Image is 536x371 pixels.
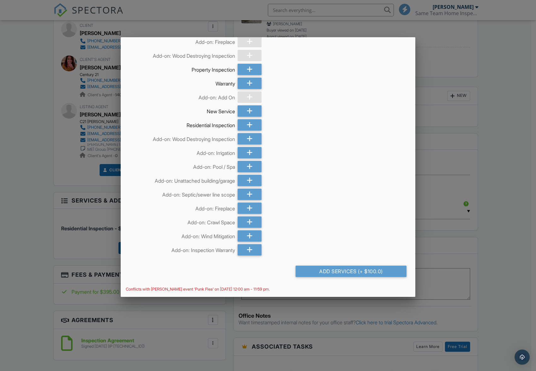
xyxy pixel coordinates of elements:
div: Residential Inspection [130,119,235,129]
div: Add-on: Unattached building/garage [130,175,235,184]
div: Add-on: Septic/sewer line scope [130,189,235,198]
div: Open Intercom Messenger [515,350,530,365]
div: Warranty [130,78,235,87]
div: Add-on: Wood Destroying Inspection [130,133,235,143]
div: Add-on: Add On [130,91,235,101]
div: Add-on: Crawl Space [130,216,235,226]
div: Add-on: Wind Mitigation [130,230,235,240]
div: Add-on: Fireplace [130,36,235,45]
div: Property Inspection [130,64,235,73]
div: Add-on: Wood Destroying Inspection [130,50,235,59]
div: New Service [130,105,235,115]
div: Add-on: Inspection Warranty [130,244,235,254]
div: Add-on: Pool / Spa [130,161,235,170]
div: Add-on: Fireplace [130,203,235,212]
div: Add Services (+ $100.0) [296,266,406,277]
div: Add-on: Irrigation [130,147,235,156]
div: Conflicts with [PERSON_NAME] event 'Punk Flea' on [DATE] 12:00 am - 11:59 pm. [121,287,416,292]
